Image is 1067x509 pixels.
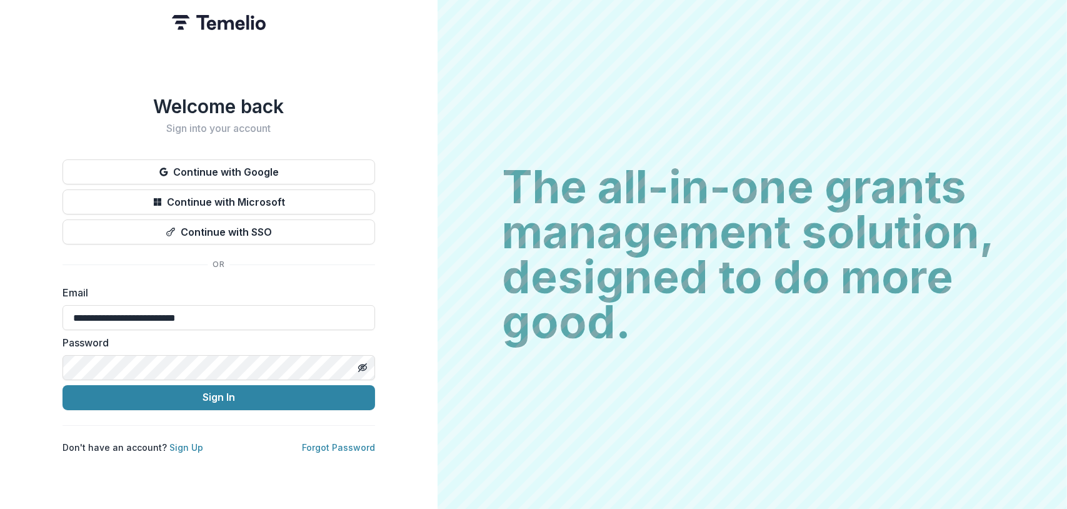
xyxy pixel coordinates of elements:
label: Password [63,335,368,350]
button: Continue with SSO [63,219,375,244]
h2: Sign into your account [63,123,375,134]
label: Email [63,285,368,300]
a: Forgot Password [302,442,375,453]
button: Continue with Google [63,159,375,184]
p: Don't have an account? [63,441,203,454]
h1: Welcome back [63,95,375,118]
button: Toggle password visibility [353,358,373,378]
button: Sign In [63,385,375,410]
img: Temelio [172,15,266,30]
a: Sign Up [169,442,203,453]
button: Continue with Microsoft [63,189,375,214]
